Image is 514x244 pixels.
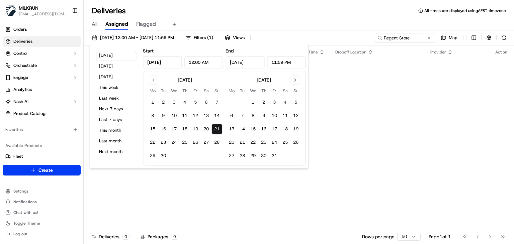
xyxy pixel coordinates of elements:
[3,165,81,175] button: Create
[190,87,201,94] th: Friday
[179,87,190,94] th: Thursday
[248,124,258,134] button: 15
[13,189,28,194] span: Settings
[3,151,81,162] button: Fleet
[201,124,211,134] button: 20
[179,137,190,148] button: 25
[3,187,81,196] button: Settings
[147,124,158,134] button: 15
[178,77,192,83] div: [DATE]
[335,49,366,55] span: Dropoff Location
[226,137,237,148] button: 20
[96,115,136,124] button: Last 7 days
[269,110,280,121] button: 10
[158,150,169,161] button: 30
[269,124,280,134] button: 17
[13,87,32,93] span: Analytics
[13,50,27,56] span: Control
[248,97,258,108] button: 1
[13,231,27,237] span: Log out
[96,51,136,60] button: [DATE]
[237,87,248,94] th: Tuesday
[226,48,234,54] label: End
[149,75,158,85] button: Go to previous month
[3,229,81,239] button: Log out
[19,5,38,11] button: MILKRUN
[190,137,201,148] button: 26
[267,56,306,68] input: Time
[13,63,37,69] span: Orchestrate
[269,87,280,94] th: Friday
[290,97,301,108] button: 5
[248,150,258,161] button: 29
[169,87,179,94] th: Wednesday
[201,110,211,121] button: 13
[147,110,158,121] button: 8
[169,137,179,148] button: 24
[248,87,258,94] th: Wednesday
[269,97,280,108] button: 3
[171,234,178,240] div: 0
[3,140,81,151] div: Available Products
[3,24,81,35] a: Orders
[158,97,169,108] button: 2
[13,38,32,44] span: Deliveries
[3,208,81,217] button: Chat with us!
[449,35,457,41] span: Map
[143,48,154,54] label: Start
[258,124,269,134] button: 16
[211,124,222,134] button: 21
[280,87,290,94] th: Saturday
[280,97,290,108] button: 4
[143,56,182,68] input: Date
[190,110,201,121] button: 12
[290,137,301,148] button: 26
[362,233,395,240] p: Rows per page
[13,221,40,226] span: Toggle Theme
[194,35,213,41] span: Filters
[89,33,177,42] button: [DATE] 12:00 AM - [DATE] 11:59 PM
[136,20,156,28] span: Flagged
[280,137,290,148] button: 25
[179,97,190,108] button: 4
[147,150,158,161] button: 29
[258,110,269,121] button: 9
[290,87,301,94] th: Sunday
[226,124,237,134] button: 13
[92,233,130,240] div: Deliveries
[201,87,211,94] th: Saturday
[248,110,258,121] button: 8
[13,153,23,159] span: Fleet
[141,233,178,240] div: Packages
[100,35,174,41] span: [DATE] 12:00 AM - [DATE] 11:59 PM
[280,110,290,121] button: 11
[190,124,201,134] button: 19
[38,167,53,173] span: Create
[169,97,179,108] button: 3
[237,137,248,148] button: 21
[183,33,216,42] button: Filters(1)
[290,124,301,134] button: 19
[96,72,136,82] button: [DATE]
[211,137,222,148] button: 28
[226,110,237,121] button: 6
[13,99,28,105] span: Nash AI
[96,136,136,146] button: Last month
[122,234,130,240] div: 0
[3,219,81,228] button: Toggle Theme
[92,5,126,16] h1: Deliveries
[13,199,37,205] span: Notifications
[226,87,237,94] th: Monday
[96,147,136,156] button: Next month
[290,110,301,121] button: 12
[201,137,211,148] button: 27
[19,11,67,17] button: [EMAIL_ADDRESS][DOMAIN_NAME]
[96,62,136,71] button: [DATE]
[237,124,248,134] button: 14
[258,150,269,161] button: 30
[147,87,158,94] th: Monday
[96,126,136,135] button: This month
[438,33,460,42] button: Map
[3,48,81,59] button: Control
